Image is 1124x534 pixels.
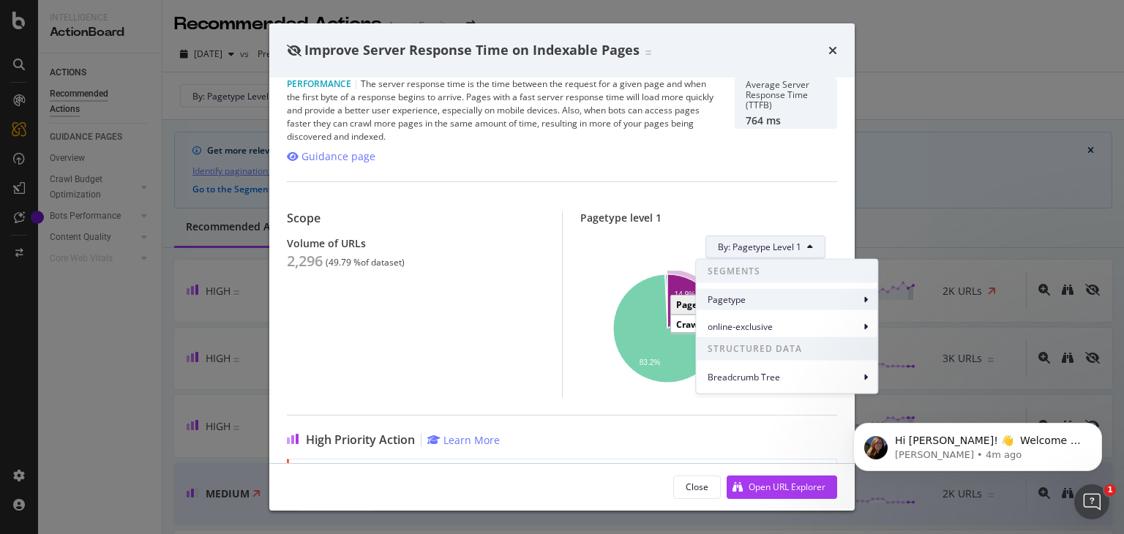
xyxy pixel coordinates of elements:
[269,23,855,511] div: modal
[287,78,717,143] div: The server response time is the time between the request for a given page and when the first byte...
[306,433,415,447] span: High Priority Action
[674,290,694,298] text: 14.9%
[304,41,640,59] span: Improve Server Response Time on Indexable Pages
[686,481,708,493] div: Close
[696,260,877,283] span: SEGMENTS
[287,211,544,225] div: Scope
[287,149,375,164] a: Guidance page
[749,481,825,493] div: Open URL Explorer
[427,433,500,447] a: Learn More
[727,475,837,499] button: Open URL Explorer
[708,320,860,333] span: online-exclusive
[287,252,323,270] div: 2,296
[301,149,375,164] div: Guidance page
[639,358,659,366] text: 83.2%
[1104,484,1116,496] span: 1
[353,78,359,90] span: |
[708,370,860,383] span: Breadcrumb Tree
[746,80,826,110] div: Average Server Response Time (TTFB)
[718,241,801,253] span: By: Pagetype Level 1
[443,433,500,447] div: Learn More
[1074,484,1109,519] iframe: Intercom live chat
[696,337,877,361] span: STRUCTURED DATA
[326,257,405,268] div: ( 49.79 % of dataset )
[705,236,825,259] button: By: Pagetype Level 1
[831,392,1124,494] iframe: Intercom notifications message
[708,293,860,306] span: Pagetype
[287,45,301,56] div: eye-slash
[287,237,544,249] div: Volume of URLs
[592,271,820,386] svg: A chart.
[580,211,838,224] div: Pagetype level 1
[287,78,351,90] span: Performance
[673,475,721,499] button: Close
[828,41,837,60] div: times
[746,114,826,127] div: 764 ms
[645,50,651,55] img: Equal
